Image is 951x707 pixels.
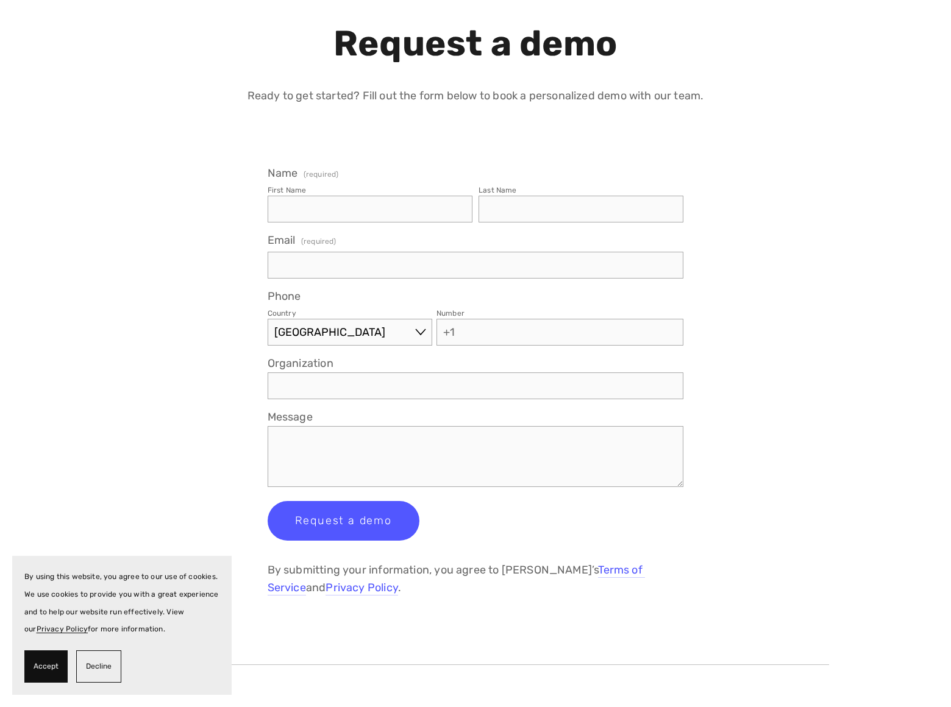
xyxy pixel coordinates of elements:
span: Message [268,410,313,424]
span: Email [268,233,296,247]
span: Decline [86,658,112,675]
span: (required) [304,171,339,178]
p: Ready to get started? Fill out the form below to book a personalized demo with our team. [121,87,829,105]
p: By submitting your information, you agree to [PERSON_NAME]’s and . [268,561,684,597]
a: Privacy Policy [37,625,88,633]
iframe: Chat Widget [890,648,951,707]
a: Terms of Service [268,563,645,595]
button: Decline [76,650,121,683]
span: (required) [301,233,337,249]
div: Country [268,309,296,318]
button: Accept [24,650,68,683]
button: Request a demoRequest a demo [268,501,419,541]
div: Last Name [479,186,517,194]
span: +1 [437,319,461,346]
section: Cookie banner [12,556,232,695]
span: Accept [34,658,59,675]
div: First Name [268,186,307,194]
p: By using this website, you agree to our use of cookies. We use cookies to provide you with a grea... [24,568,219,638]
span: Organization [268,357,333,370]
span: Phone [268,290,301,303]
div: Number [436,309,465,318]
a: Privacy Policy [326,581,398,595]
span: Request a demo [295,514,392,527]
span: Name [268,166,298,180]
strong: Request a demo [333,23,618,65]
